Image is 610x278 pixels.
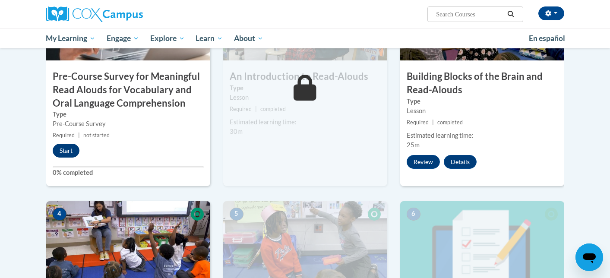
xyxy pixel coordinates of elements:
[230,208,243,221] span: 5
[53,132,75,139] span: Required
[407,106,558,116] div: Lesson
[437,119,463,126] span: completed
[538,6,564,20] button: Account Settings
[260,106,286,112] span: completed
[504,9,517,19] button: Search
[230,93,381,102] div: Lesson
[407,97,558,106] label: Type
[145,28,190,48] a: Explore
[407,119,429,126] span: Required
[46,33,95,44] span: My Learning
[228,28,269,48] a: About
[230,117,381,127] div: Estimated learning time:
[101,28,145,48] a: Engage
[46,6,210,22] a: Cox Campus
[53,119,204,129] div: Pre-Course Survey
[234,33,263,44] span: About
[150,33,185,44] span: Explore
[444,155,477,169] button: Details
[407,208,420,221] span: 6
[46,70,210,110] h3: Pre-Course Survey for Meaningful Read Alouds for Vocabulary and Oral Language Comprehension
[190,28,228,48] a: Learn
[33,28,577,48] div: Main menu
[107,33,139,44] span: Engage
[46,6,143,22] img: Cox Campus
[435,9,504,19] input: Search Courses
[523,29,571,47] a: En español
[53,168,204,177] label: 0% completed
[575,243,603,271] iframe: Button to launch messaging window
[407,141,420,148] span: 25m
[255,106,257,112] span: |
[407,131,558,140] div: Estimated learning time:
[83,132,110,139] span: not started
[53,144,79,158] button: Start
[230,83,381,93] label: Type
[223,70,387,83] h3: An Introduction to Read-Alouds
[196,33,223,44] span: Learn
[432,119,434,126] span: |
[78,132,80,139] span: |
[41,28,101,48] a: My Learning
[407,155,440,169] button: Review
[230,106,252,112] span: Required
[53,208,66,221] span: 4
[529,34,565,43] span: En español
[230,128,243,135] span: 30m
[53,110,204,119] label: Type
[400,70,564,97] h3: Building Blocks of the Brain and Read-Alouds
